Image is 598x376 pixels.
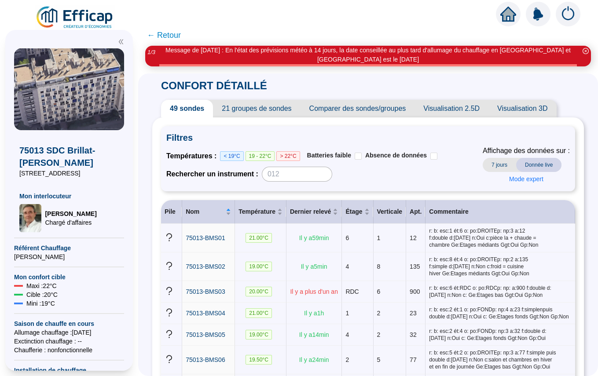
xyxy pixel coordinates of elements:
[410,331,417,338] span: 32
[246,233,272,243] span: 21.00 °C
[186,287,225,296] a: 75013-BMS03
[299,234,329,241] span: Il y a 59 min
[186,263,225,270] span: 75013-BMS02
[307,152,351,159] span: Batteries faible
[26,281,57,290] span: Maxi : 22 °C
[410,356,417,363] span: 77
[161,100,213,117] span: 49 sondes
[290,207,331,216] span: Dernier relevé
[415,100,488,117] span: Visualisation 2.5D
[345,288,359,295] span: RDC
[299,356,329,363] span: Il y a 24 min
[165,329,174,339] span: question
[165,261,174,270] span: question
[246,330,272,339] span: 19.00 °C
[213,100,300,117] span: 21 groupes de sondes
[26,299,55,308] span: Mini : 19 °C
[429,256,572,277] span: r: b: esc:8 ét:4 o: po:DROITEp: np:2 a:135 f:simple d:[DATE] n:Non c:froid = cuisine hiver Ge:Eta...
[426,200,575,224] th: Commentaire
[118,39,124,45] span: double-left
[166,169,258,179] span: Rechercher un instrument :
[152,80,276,91] span: CONFORT DÉTAILLÉ
[186,234,225,241] span: 75013-BMS01
[342,200,373,224] th: Étage
[345,263,349,270] span: 4
[186,330,225,339] a: 75013-BMS05
[345,356,349,363] span: 2
[377,234,381,241] span: 1
[286,200,342,224] th: Dernier relevé
[186,309,225,318] a: 75013-BMS04
[410,263,420,270] span: 135
[410,310,417,317] span: 23
[186,234,225,243] a: 75013-BMS01
[246,355,272,365] span: 19.50 °C
[276,151,300,161] span: > 22°C
[429,328,572,342] span: r: b: esc:2 ét:4 o: po:FONDp: np:3 a:32 f:double d:[DATE] n:Oui c: Ge:Etages fonds Ggt:Non Gp:Oui
[238,207,275,216] span: Température
[14,337,124,346] span: Exctinction chauffage : --
[290,288,338,295] span: Il y a plus d'un an
[345,331,349,338] span: 4
[14,244,124,252] span: Référent Chauffage
[165,208,176,215] span: Pile
[14,328,124,337] span: Allumage chauffage : [DATE]
[165,233,174,242] span: question
[556,2,580,26] img: alerts
[262,167,332,182] input: 012
[186,356,225,363] span: 75013-BMS06
[488,100,556,117] span: Visualisation 3D
[19,192,119,201] span: Mon interlocuteur
[235,200,286,224] th: Température
[165,308,174,317] span: question
[345,310,349,317] span: 1
[516,158,561,172] span: Donnée live
[35,5,115,30] img: efficap energie logo
[147,29,181,41] span: ← Retour
[299,331,329,338] span: Il y a 14 min
[410,234,417,241] span: 12
[483,146,570,156] span: Affichage des données sur :
[159,46,577,64] div: Message de [DATE] : En l'état des prévisions météo à 14 jours, la date conseillée au plus tard d'...
[345,207,362,216] span: Étage
[429,227,572,248] span: r: b: esc:1 ét:6 o: po:DROITEp: np:3 a:12 f:double d:[DATE] n:Oui c:pièce la + chaude = chambre G...
[19,169,119,178] span: [STREET_ADDRESS]
[186,207,224,216] span: Nom
[246,151,275,161] span: 19 - 22°C
[304,310,324,317] span: Il y a 1 h
[45,209,96,218] span: [PERSON_NAME]
[377,288,381,295] span: 6
[19,204,41,232] img: Chargé d'affaires
[182,200,235,224] th: Nom
[14,366,124,375] span: Installation de chauffage
[502,172,550,186] button: Mode expert
[165,286,174,296] span: question
[410,288,420,295] span: 900
[301,263,327,270] span: Il y a 5 min
[500,6,516,22] span: home
[186,355,225,365] a: 75013-BMS06
[429,349,572,370] span: r: b: esc:5 ét:2 o: po:DROITEp: np:3 a:77 f:simple puis double d:[DATE] n:Non c:salon et chambres...
[429,306,572,320] span: r: b: esc:2 ét:1 o: po:FONDp: np:4 a:23 f:simplenpuis double d:[DATE] n:Oui c: Ge:Etages fonds Gg...
[45,218,96,227] span: Chargé d'affaires
[246,287,272,296] span: 20.00 °C
[301,100,415,117] span: Comparer des sondes/groupes
[509,175,543,184] span: Mode expert
[186,310,225,317] span: 75013-BMS04
[186,262,225,271] a: 75013-BMS02
[406,200,426,224] th: Apt.
[26,290,58,299] span: Cible : 20 °C
[220,151,243,161] span: < 19°C
[147,49,155,55] i: 1 / 3
[186,331,225,338] span: 75013-BMS05
[166,131,570,144] span: Filtres
[377,263,381,270] span: 8
[14,273,124,281] span: Mon confort cible
[526,2,550,26] img: alerts
[429,285,572,299] span: r: b: esc:6 ét:RDC o: po:RDCp: np: a:900 f:double d:[DATE] n:Non c: Ge:Etages bas Ggt:Oui Gp:Non
[14,252,124,261] span: [PERSON_NAME]
[374,200,407,224] th: Verticale
[377,356,381,363] span: 5
[345,234,349,241] span: 6
[246,262,272,271] span: 19.00 °C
